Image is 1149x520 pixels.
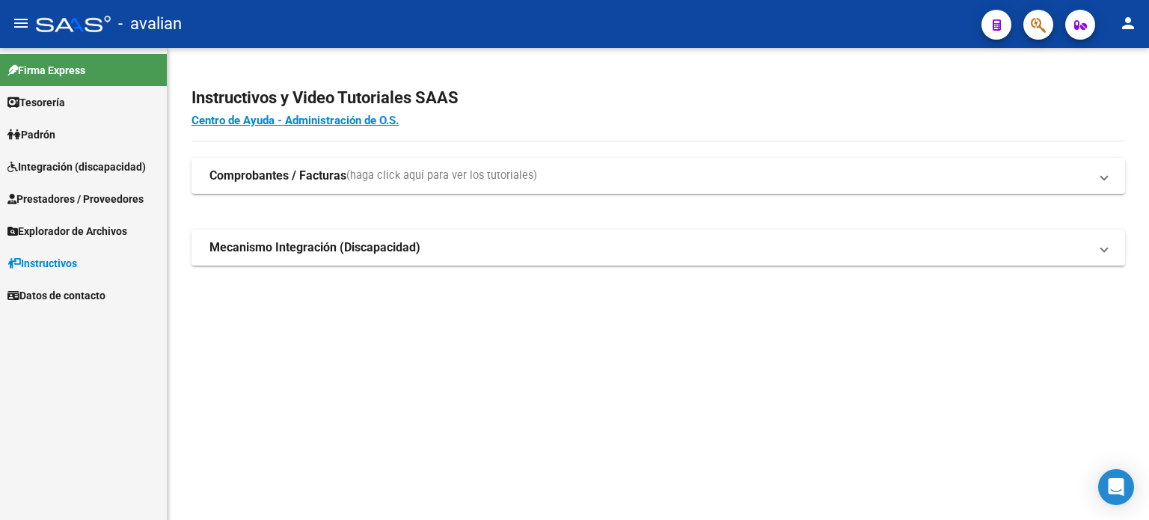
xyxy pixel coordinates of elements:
span: Firma Express [7,62,85,79]
span: Tesorería [7,94,65,111]
a: Centro de Ayuda - Administración de O.S. [191,114,399,127]
span: Explorador de Archivos [7,223,127,239]
div: Open Intercom Messenger [1098,469,1134,505]
span: Instructivos [7,255,77,272]
strong: Comprobantes / Facturas [209,168,346,184]
span: (haga click aquí para ver los tutoriales) [346,168,537,184]
mat-icon: person [1119,14,1137,32]
strong: Mecanismo Integración (Discapacidad) [209,239,420,256]
mat-expansion-panel-header: Mecanismo Integración (Discapacidad) [191,230,1125,266]
span: Padrón [7,126,55,143]
span: Datos de contacto [7,287,105,304]
mat-expansion-panel-header: Comprobantes / Facturas(haga click aquí para ver los tutoriales) [191,158,1125,194]
span: - avalian [118,7,182,40]
h2: Instructivos y Video Tutoriales SAAS [191,84,1125,112]
mat-icon: menu [12,14,30,32]
span: Integración (discapacidad) [7,159,146,175]
span: Prestadores / Proveedores [7,191,144,207]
